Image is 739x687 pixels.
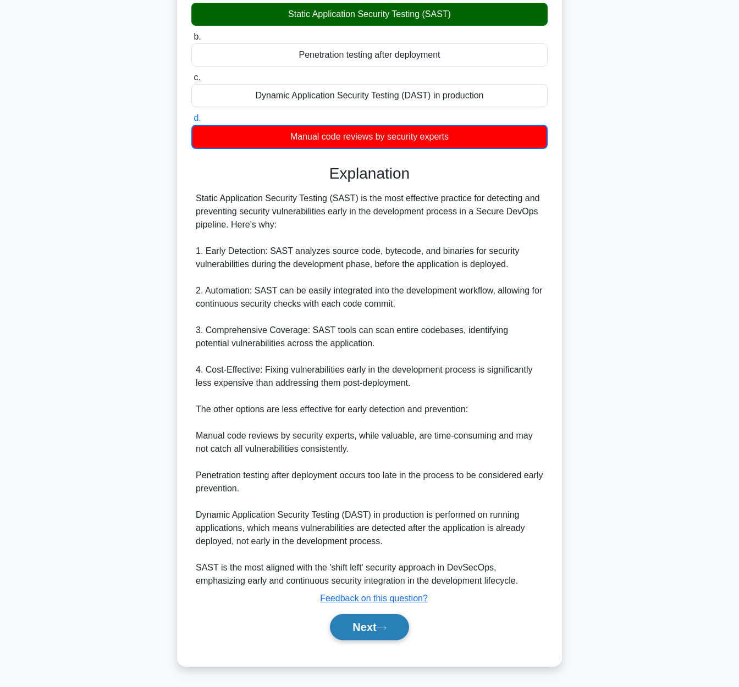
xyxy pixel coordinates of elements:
[191,3,548,26] div: Static Application Security Testing (SAST)
[330,614,409,640] button: Next
[194,113,201,123] span: d.
[191,84,548,107] div: Dynamic Application Security Testing (DAST) in production
[191,125,548,149] div: Manual code reviews by security experts
[191,43,548,67] div: Penetration testing after deployment
[198,164,541,183] h3: Explanation
[196,192,543,588] div: Static Application Security Testing (SAST) is the most effective practice for detecting and preve...
[194,32,201,41] span: b.
[194,73,200,82] span: c.
[320,594,428,603] a: Feedback on this question?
